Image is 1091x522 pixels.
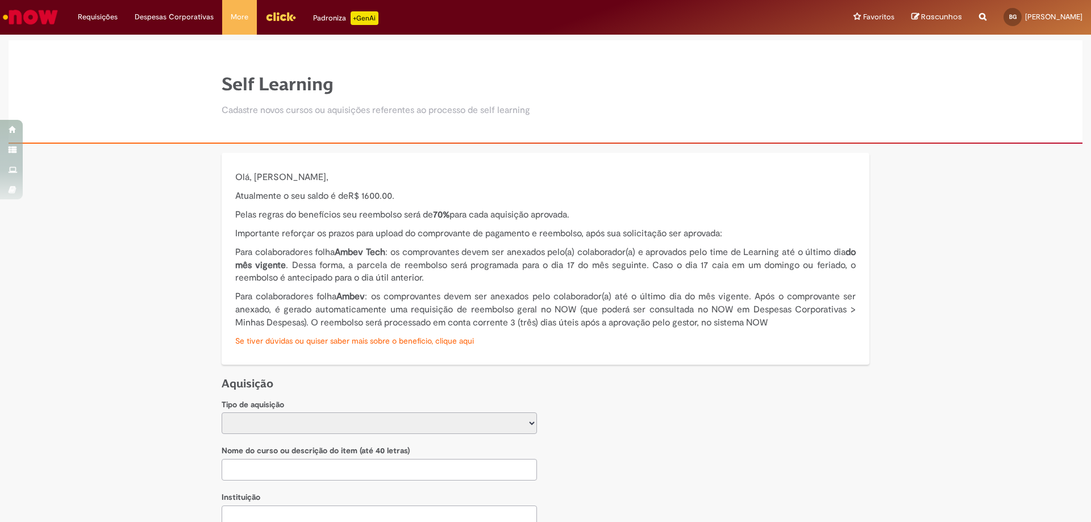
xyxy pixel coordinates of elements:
span: More [231,11,248,23]
b: 70% [433,209,449,220]
p: Tipo de aquisição [222,399,537,411]
span: Requisições [78,11,118,23]
h2: Cadastre novos cursos ou aquisições referentes ao processo de self learning [222,106,530,116]
img: ServiceNow [1,6,60,28]
p: Nome do curso ou descrição do item (até 40 letras) [222,445,537,457]
p: Para colaboradores folha : os comprovantes devem ser anexados pelo colaborador(a) até o último di... [235,290,856,329]
span: R$ 1600.00 [348,190,392,202]
p: Olá, [PERSON_NAME], [235,171,856,184]
span: Rascunhos [921,11,962,22]
span: Favoritos [863,11,894,23]
h1: Aquisição [222,376,869,391]
p: Para colaboradores folha : os comprovantes devem ser anexados pelo(a) colaborador(a) e aprovados ... [235,246,856,285]
strong: do mês vigente [235,247,856,271]
a: Rascunhos [911,12,962,23]
p: Instituição [222,492,537,503]
p: +GenAi [351,11,378,25]
div: Padroniza [313,11,378,25]
img: click_logo_yellow_360x200.png [265,8,296,25]
span: [PERSON_NAME] [1025,12,1082,22]
span: Despesas Corporativas [135,11,214,23]
strong: Ambev Tech [335,247,385,258]
h1: Self Learning [222,74,530,94]
span: BG [1009,13,1017,20]
p: Importante reforçar os prazos para upload do comprovante de pagamento e reembolso, após sua solic... [235,227,856,240]
p: Atualmente o seu saldo é de . [235,190,856,203]
p: Pelas regras do benefícios seu reembolso será de para cada aquisição aprovada. [235,208,856,222]
a: Se tiver dúvidas ou quiser saber mais sobre o benefício, clique aqui [235,336,474,346]
strong: Ambev [336,291,365,302]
